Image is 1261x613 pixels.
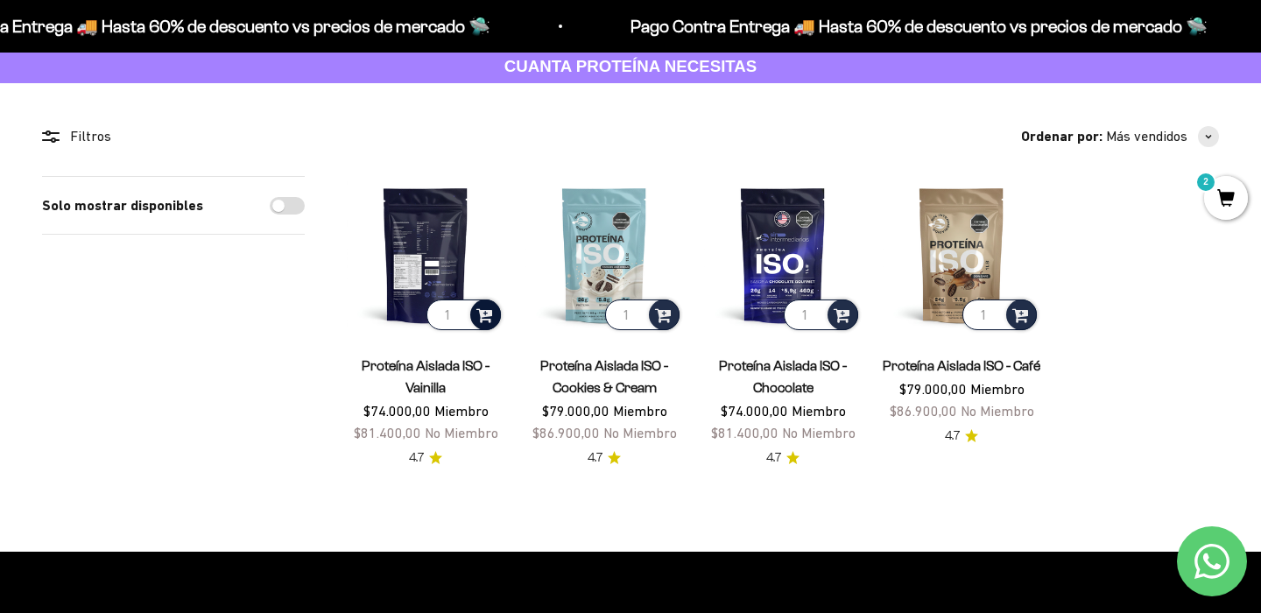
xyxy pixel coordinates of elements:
span: Miembro [434,403,489,419]
a: 4.74.7 de 5.0 estrellas [945,426,978,446]
a: Proteína Aislada ISO - Chocolate [719,358,847,395]
span: Miembro [970,381,1025,397]
span: 4.7 [766,448,781,468]
span: No Miembro [961,403,1034,419]
label: Solo mostrar disponibles [42,194,203,217]
a: Proteína Aislada ISO - Café [883,358,1040,373]
span: No Miembro [782,425,856,440]
p: Pago Contra Entrega 🚚 Hasta 60% de descuento vs precios de mercado 🛸 [566,12,1143,40]
a: 2 [1204,190,1248,209]
span: $81.400,00 [711,425,778,440]
mark: 2 [1195,172,1216,193]
div: Filtros [42,125,305,148]
span: $79.000,00 [542,403,609,419]
a: 4.74.7 de 5.0 estrellas [766,448,800,468]
span: $79.000,00 [899,381,967,397]
span: $86.900,00 [890,403,957,419]
span: 4.7 [588,448,602,468]
strong: CUANTA PROTEÍNA NECESITAS [504,57,757,75]
span: 4.7 [945,426,960,446]
span: $81.400,00 [354,425,421,440]
span: $86.900,00 [532,425,600,440]
span: Miembro [613,403,667,419]
a: 4.74.7 de 5.0 estrellas [588,448,621,468]
span: Miembro [792,403,846,419]
span: No Miembro [603,425,677,440]
a: 4.74.7 de 5.0 estrellas [409,448,442,468]
img: Proteína Aislada ISO - Vainilla [347,176,504,334]
a: Proteína Aislada ISO - Vainilla [362,358,490,395]
span: Ordenar por: [1021,125,1102,148]
a: Proteína Aislada ISO - Cookies & Cream [540,358,668,395]
button: Más vendidos [1106,125,1219,148]
span: $74.000,00 [721,403,788,419]
span: Más vendidos [1106,125,1187,148]
span: 4.7 [409,448,424,468]
span: No Miembro [425,425,498,440]
span: $74.000,00 [363,403,431,419]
